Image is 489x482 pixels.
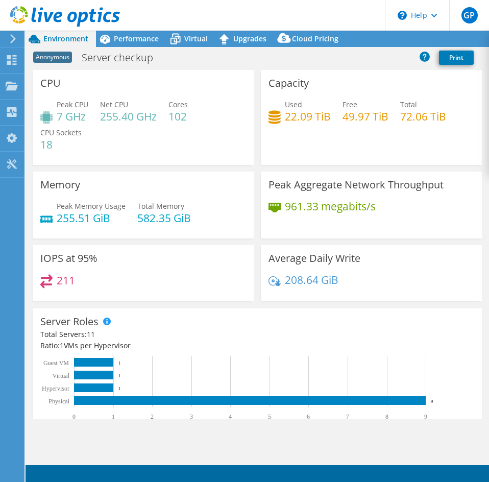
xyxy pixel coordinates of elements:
[112,413,115,420] text: 1
[100,100,128,109] span: Net CPU
[424,413,427,420] text: 9
[57,100,88,109] span: Peak CPU
[385,413,388,420] text: 8
[346,413,349,420] text: 7
[43,34,88,43] span: Environment
[100,111,157,122] h4: 255.40 GHz
[400,100,417,109] span: Total
[168,111,188,122] h4: 102
[137,212,191,224] h4: 582.35 GiB
[57,212,126,224] h4: 255.51 GiB
[233,34,266,43] span: Upgrades
[118,373,121,378] text: 1
[285,100,302,109] span: Used
[285,274,338,285] h4: 208.64 GiB
[40,179,80,190] h3: Memory
[307,413,310,420] text: 6
[343,111,388,122] h4: 49.97 TiB
[137,201,184,211] span: Total Memory
[285,201,376,212] h4: 961.33 megabits/s
[40,78,61,89] h3: CPU
[72,413,76,420] text: 0
[431,399,433,404] text: 9
[43,359,69,367] text: Guest VM
[268,78,309,89] h3: Capacity
[33,52,72,63] span: Anonymous
[40,128,82,137] span: CPU Sockets
[398,11,407,20] svg: \n
[40,340,474,351] div: Ratio: VMs per Hypervisor
[184,34,208,43] span: Virtual
[118,360,121,366] text: 1
[53,372,70,379] text: Virtual
[40,139,82,150] h4: 18
[285,111,331,122] h4: 22.09 TiB
[268,413,271,420] text: 5
[57,275,75,286] h4: 211
[461,7,478,23] span: GP
[292,34,338,43] span: Cloud Pricing
[190,413,193,420] text: 3
[439,51,474,65] a: Print
[48,398,69,405] text: Physical
[40,316,99,327] h3: Server Roles
[229,413,232,420] text: 4
[114,34,159,43] span: Performance
[42,385,69,392] text: Hypervisor
[60,341,64,350] span: 1
[87,329,95,339] span: 11
[57,201,126,211] span: Peak Memory Usage
[40,253,97,264] h3: IOPS at 95%
[268,253,360,264] h3: Average Daily Write
[268,179,444,190] h3: Peak Aggregate Network Throughput
[400,111,446,122] h4: 72.06 TiB
[118,386,121,391] text: 1
[57,111,88,122] h4: 7 GHz
[343,100,357,109] span: Free
[77,52,169,63] h1: Server checkup
[151,413,154,420] text: 2
[168,100,188,109] span: Cores
[40,329,257,340] div: Total Servers:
